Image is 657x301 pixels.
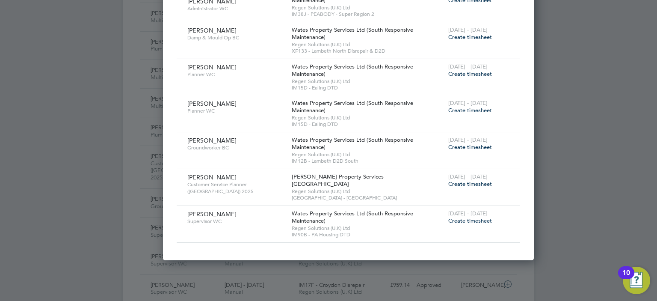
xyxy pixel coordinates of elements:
[187,181,285,194] span: Customer Service Planner ([GEOGRAPHIC_DATA]) 2025
[448,210,488,217] span: [DATE] - [DATE]
[448,143,492,151] span: Create timesheet
[292,151,444,158] span: Regen Solutions (U.K) Ltd
[292,11,444,18] span: IM38J - PEABODY - Super Region 2
[292,114,444,121] span: Regen Solutions (U.K) Ltd
[292,78,444,85] span: Regen Solutions (U.K) Ltd
[292,158,444,164] span: IM12B - Lambeth D2D South
[448,26,488,33] span: [DATE] - [DATE]
[292,136,413,151] span: Wates Property Services Ltd (South Responsive Maintenance)
[187,107,285,114] span: Planner WC
[292,225,444,232] span: Regen Solutions (U.K) Ltd
[448,107,492,114] span: Create timesheet
[448,70,492,77] span: Create timesheet
[187,71,285,78] span: Planner WC
[292,173,387,188] span: [PERSON_NAME] Property Services - [GEOGRAPHIC_DATA]
[448,63,488,70] span: [DATE] - [DATE]
[292,48,444,54] span: XF133 - Lambeth North Disrepair & D2D
[622,273,630,284] div: 10
[292,84,444,91] span: IM15D - Ealing DTD
[292,210,413,224] span: Wates Property Services Ltd (South Responsive Maintenance)
[448,217,492,224] span: Create timesheet
[187,100,237,107] span: [PERSON_NAME]
[292,121,444,128] span: IM15D - Ealing DTD
[187,63,237,71] span: [PERSON_NAME]
[187,144,285,151] span: Groundworker BC
[187,218,285,225] span: Supervisor WC
[187,137,237,144] span: [PERSON_NAME]
[292,194,444,201] span: [GEOGRAPHIC_DATA] - [GEOGRAPHIC_DATA]
[292,63,413,77] span: Wates Property Services Ltd (South Responsive Maintenance)
[292,188,444,195] span: Regen Solutions (U.K) Ltd
[187,34,285,41] span: Damp & Mould Op BC
[292,41,444,48] span: Regen Solutions (U.K) Ltd
[187,173,237,181] span: [PERSON_NAME]
[187,210,237,218] span: [PERSON_NAME]
[448,33,492,41] span: Create timesheet
[448,99,488,107] span: [DATE] - [DATE]
[623,267,650,294] button: Open Resource Center, 10 new notifications
[292,26,413,41] span: Wates Property Services Ltd (South Responsive Maintenance)
[292,4,444,11] span: Regen Solutions (U.K) Ltd
[448,180,492,188] span: Create timesheet
[292,231,444,238] span: IM90B - PA Housing DTD
[187,5,285,12] span: Administrator WC
[187,27,237,34] span: [PERSON_NAME]
[448,173,488,180] span: [DATE] - [DATE]
[448,136,488,143] span: [DATE] - [DATE]
[292,99,413,114] span: Wates Property Services Ltd (South Responsive Maintenance)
